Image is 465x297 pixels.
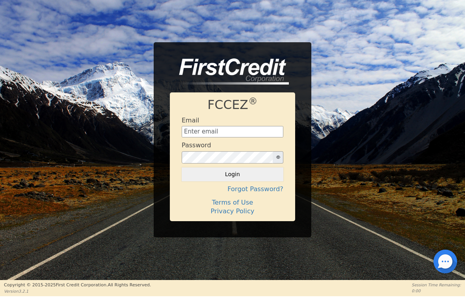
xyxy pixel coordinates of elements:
p: Copyright © 2015- 2025 First Credit Corporation. [4,282,151,289]
h1: FCCEZ [182,98,283,113]
h4: Email [182,117,199,124]
button: Login [182,167,283,181]
p: Session Time Remaining: [412,282,461,288]
input: Enter email [182,126,283,138]
input: password [182,151,273,164]
h4: Terms of Use [182,199,283,207]
p: 0:00 [412,288,461,294]
img: logo-CMu_cnol.png [170,58,289,85]
sup: ® [248,96,258,107]
p: Version 3.2.1 [4,288,151,294]
h4: Forgot Password? [182,185,283,193]
span: All Rights Reserved. [108,282,151,288]
h4: Password [182,141,211,149]
h4: Privacy Policy [182,207,283,215]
